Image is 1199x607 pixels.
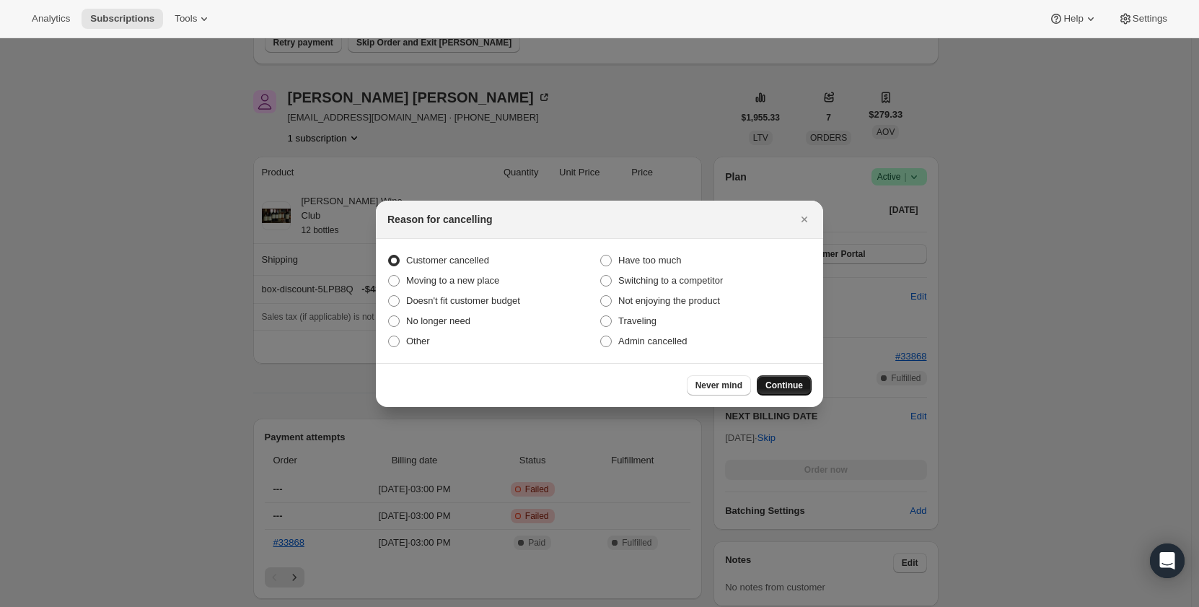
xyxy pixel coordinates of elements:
[1110,9,1176,29] button: Settings
[1150,543,1185,578] div: Open Intercom Messenger
[1063,13,1083,25] span: Help
[618,315,656,326] span: Traveling
[387,212,492,227] h2: Reason for cancelling
[1133,13,1167,25] span: Settings
[406,315,470,326] span: No longer need
[82,9,163,29] button: Subscriptions
[406,295,520,306] span: Doesn't fit customer budget
[695,380,742,391] span: Never mind
[618,275,723,286] span: Switching to a competitor
[765,380,803,391] span: Continue
[406,255,489,266] span: Customer cancelled
[166,9,220,29] button: Tools
[406,275,499,286] span: Moving to a new place
[406,336,430,346] span: Other
[618,295,720,306] span: Not enjoying the product
[1040,9,1106,29] button: Help
[794,209,814,230] button: Close
[618,336,687,346] span: Admin cancelled
[618,255,681,266] span: Have too much
[687,375,751,396] button: Never mind
[90,13,154,25] span: Subscriptions
[32,13,70,25] span: Analytics
[175,13,197,25] span: Tools
[23,9,79,29] button: Analytics
[757,375,812,396] button: Continue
